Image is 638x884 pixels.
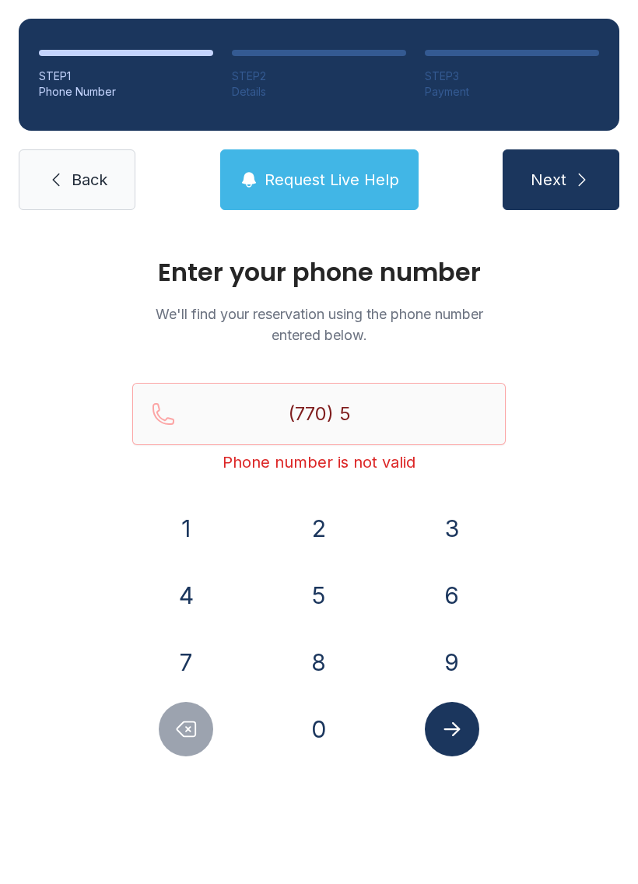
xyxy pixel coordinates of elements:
div: STEP 1 [39,68,213,84]
div: Details [232,84,406,100]
div: Payment [425,84,599,100]
button: 2 [292,501,346,556]
span: Next [531,169,566,191]
button: 0 [292,702,346,756]
div: Phone Number [39,84,213,100]
button: 1 [159,501,213,556]
button: 5 [292,568,346,623]
button: 8 [292,635,346,689]
button: 4 [159,568,213,623]
input: Reservation phone number [132,383,506,445]
button: 7 [159,635,213,689]
div: STEP 2 [232,68,406,84]
span: Back [72,169,107,191]
div: Phone number is not valid [132,451,506,473]
button: 9 [425,635,479,689]
h1: Enter your phone number [132,260,506,285]
div: STEP 3 [425,68,599,84]
p: We'll find your reservation using the phone number entered below. [132,303,506,346]
button: Submit lookup form [425,702,479,756]
button: 3 [425,501,479,556]
button: 6 [425,568,479,623]
span: Request Live Help [265,169,399,191]
button: Delete number [159,702,213,756]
